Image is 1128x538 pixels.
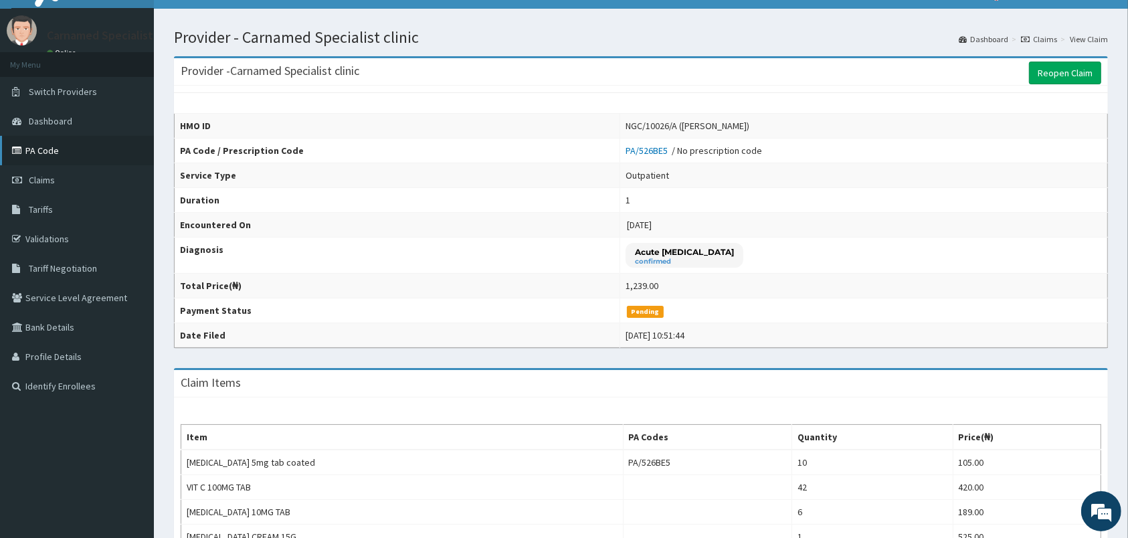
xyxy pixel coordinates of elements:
th: PA Codes [623,425,792,450]
td: VIT C 100MG TAB [181,475,624,500]
div: NGC/10026/A ([PERSON_NAME]) [626,119,749,132]
td: 42 [792,475,953,500]
th: Price(₦) [953,425,1101,450]
td: PA/526BE5 [623,450,792,475]
span: Switch Providers [29,86,97,98]
th: Payment Status [175,298,620,323]
th: Quantity [792,425,953,450]
span: [DATE] [627,219,652,231]
a: Dashboard [959,33,1008,45]
div: Chat with us now [70,75,225,92]
h3: Claim Items [181,377,241,389]
p: Carnamed Specialist Clinic [47,29,184,41]
span: Tariffs [29,203,53,215]
th: Total Price(₦) [175,274,620,298]
span: Tariff Negotiation [29,262,97,274]
img: User Image [7,15,37,46]
th: Service Type [175,163,620,188]
a: Claims [1021,33,1057,45]
span: Claims [29,174,55,186]
div: 1,239.00 [626,279,658,292]
td: 105.00 [953,450,1101,475]
small: confirmed [635,258,734,265]
th: Item [181,425,624,450]
img: d_794563401_company_1708531726252_794563401 [25,67,54,100]
td: 420.00 [953,475,1101,500]
span: Dashboard [29,115,72,127]
td: 10 [792,450,953,475]
td: [MEDICAL_DATA] 5mg tab coated [181,450,624,475]
a: Reopen Claim [1029,62,1101,84]
span: We're online! [78,169,185,304]
td: 189.00 [953,500,1101,525]
div: [DATE] 10:51:44 [626,329,684,342]
div: / No prescription code [626,144,762,157]
th: Diagnosis [175,238,620,274]
td: [MEDICAL_DATA] 10MG TAB [181,500,624,525]
h3: Provider - Carnamed Specialist clinic [181,65,359,77]
p: Acute [MEDICAL_DATA] [635,246,734,258]
td: 6 [792,500,953,525]
span: Pending [627,306,664,318]
th: Duration [175,188,620,213]
h1: Provider - Carnamed Specialist clinic [174,29,1108,46]
th: PA Code / Prescription Code [175,139,620,163]
a: Online [47,48,79,58]
th: Encountered On [175,213,620,238]
div: Outpatient [626,169,669,182]
a: PA/526BE5 [626,145,672,157]
th: Date Filed [175,323,620,348]
th: HMO ID [175,114,620,139]
textarea: Type your message and hit 'Enter' [7,365,255,412]
div: Minimize live chat window [219,7,252,39]
a: View Claim [1070,33,1108,45]
div: 1 [626,193,630,207]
